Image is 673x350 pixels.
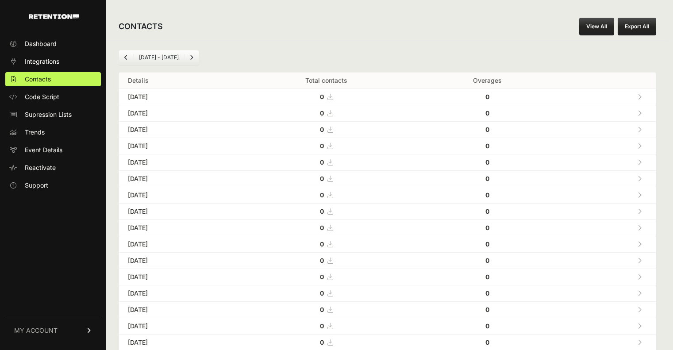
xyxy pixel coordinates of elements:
span: Dashboard [25,39,57,48]
strong: 0 [320,109,324,117]
strong: 0 [485,142,489,150]
strong: 0 [320,191,324,199]
strong: 0 [485,175,489,182]
strong: 0 [485,273,489,281]
strong: 0 [485,257,489,264]
strong: 0 [485,240,489,248]
a: Support [5,178,101,192]
button: Export All [618,18,656,35]
td: [DATE] [119,253,236,269]
a: Dashboard [5,37,101,51]
strong: 0 [485,109,489,117]
strong: 0 [485,289,489,297]
a: MY ACCOUNT [5,317,101,344]
span: Supression Lists [25,110,72,119]
a: Previous [119,50,133,65]
th: Total contacts [236,73,417,89]
th: Details [119,73,236,89]
strong: 0 [485,126,489,133]
strong: 0 [320,240,324,248]
td: [DATE] [119,138,236,154]
td: [DATE] [119,318,236,335]
span: Code Script [25,92,59,101]
td: [DATE] [119,154,236,171]
span: Event Details [25,146,62,154]
a: Integrations [5,54,101,69]
span: Support [25,181,48,190]
span: Contacts [25,75,51,84]
th: Overages [417,73,558,89]
span: Reactivate [25,163,56,172]
td: [DATE] [119,302,236,318]
strong: 0 [320,306,324,313]
strong: 0 [320,175,324,182]
strong: 0 [320,158,324,166]
strong: 0 [485,191,489,199]
strong: 0 [485,338,489,346]
td: [DATE] [119,220,236,236]
strong: 0 [320,338,324,346]
td: [DATE] [119,204,236,220]
span: MY ACCOUNT [14,326,58,335]
a: Next [185,50,199,65]
strong: 0 [320,208,324,215]
strong: 0 [320,224,324,231]
li: [DATE] - [DATE] [133,54,184,61]
td: [DATE] [119,187,236,204]
strong: 0 [320,273,324,281]
a: Reactivate [5,161,101,175]
td: [DATE] [119,89,236,105]
strong: 0 [320,289,324,297]
strong: 0 [485,93,489,100]
a: Contacts [5,72,101,86]
strong: 0 [320,93,324,100]
strong: 0 [485,306,489,313]
h2: CONTACTS [119,20,163,33]
td: [DATE] [119,269,236,285]
strong: 0 [485,322,489,330]
a: Supression Lists [5,108,101,122]
strong: 0 [320,142,324,150]
span: Integrations [25,57,59,66]
td: [DATE] [119,285,236,302]
a: Event Details [5,143,101,157]
span: Trends [25,128,45,137]
img: Retention.com [29,14,79,19]
td: [DATE] [119,171,236,187]
strong: 0 [485,224,489,231]
a: Code Script [5,90,101,104]
strong: 0 [485,208,489,215]
strong: 0 [485,158,489,166]
strong: 0 [320,126,324,133]
strong: 0 [320,322,324,330]
a: Trends [5,125,101,139]
td: [DATE] [119,105,236,122]
td: [DATE] [119,122,236,138]
strong: 0 [320,257,324,264]
a: View All [579,18,614,35]
td: [DATE] [119,236,236,253]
